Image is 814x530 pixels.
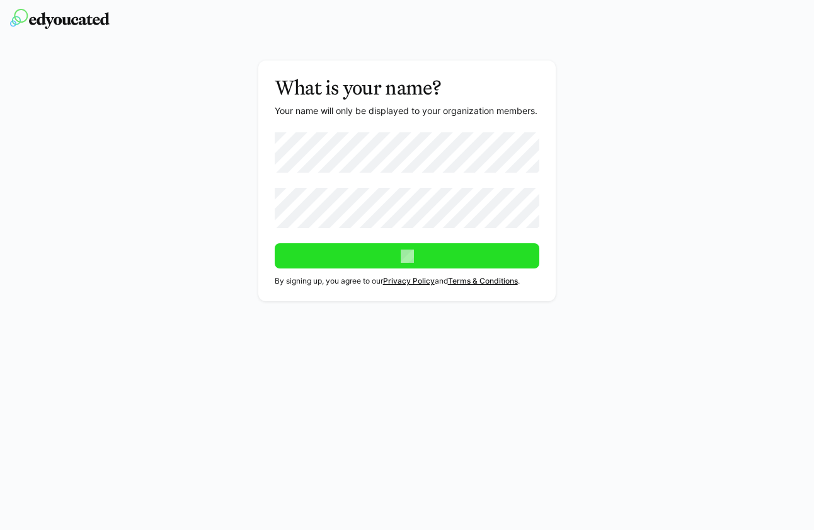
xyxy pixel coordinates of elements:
[275,105,540,117] p: Your name will only be displayed to your organization members.
[10,9,110,29] img: edyoucated
[275,276,540,286] p: By signing up, you agree to our and .
[383,276,435,285] a: Privacy Policy
[448,276,518,285] a: Terms & Conditions
[275,76,540,100] h3: What is your name?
